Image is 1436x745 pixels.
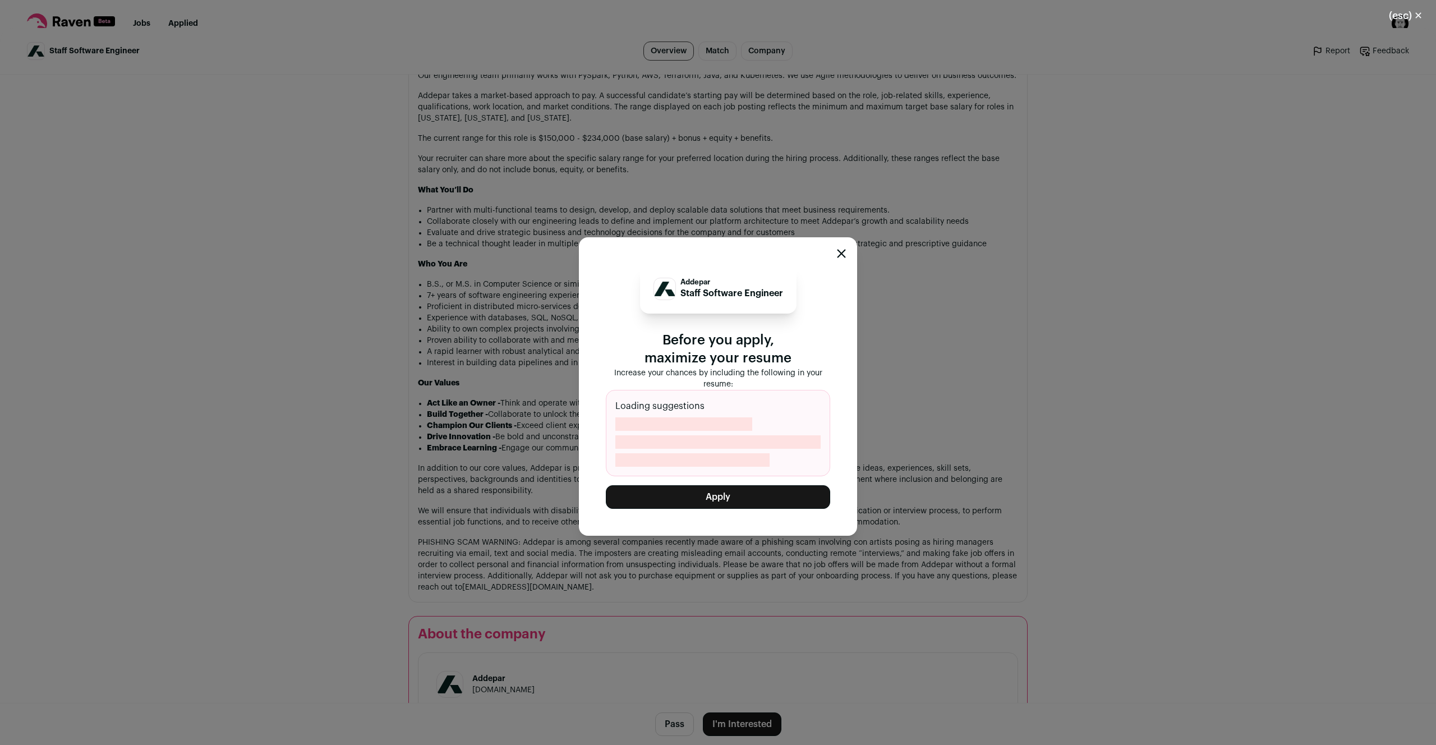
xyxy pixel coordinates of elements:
p: Increase your chances by including the following in your resume: [606,367,830,390]
button: Close modal [1375,3,1436,28]
button: Close modal [837,249,846,258]
p: Before you apply, maximize your resume [606,332,830,367]
img: ae6d37b055acc63d1ac42097765560cdf022e5844412572368552e23e13bf76a.png [654,282,675,296]
p: Addepar [680,278,783,287]
div: Loading suggestions [606,390,830,476]
p: Staff Software Engineer [680,287,783,300]
button: Apply [606,485,830,509]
